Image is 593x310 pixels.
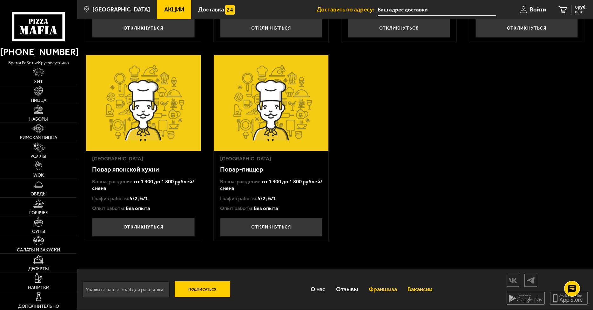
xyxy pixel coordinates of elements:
span: Акции [164,7,184,13]
div: Опыт работы: [92,205,194,212]
span: от 1 300 до 1 800 рублей/смена [92,179,194,191]
a: Отзывы [331,279,363,299]
input: Укажите ваш e-mail для рассылки [82,281,170,297]
button: Подписаться [175,281,230,297]
span: Напитки [28,285,49,290]
div: Вознаграждение: [220,178,322,192]
span: Роллы [30,154,46,159]
a: Вакансии [402,279,438,299]
img: 15daf4d41897b9f0e9f617042186c801.svg [225,5,234,14]
span: Без опыта [126,205,150,211]
span: Дополнительно [18,304,59,309]
a: [GEOGRAPHIC_DATA]Повар-пиццерВознаграждение:от 1 300 до 1 800 рублей/сменаГрафик работы:5/2; 6/1О... [213,55,329,241]
span: от 1 300 до 1 800 рублей/смена [220,179,322,191]
button: Откликнуться [220,19,322,38]
span: Доставка [198,7,224,13]
span: Салаты и закуски [17,248,60,252]
span: 0 шт. [575,10,587,14]
span: 0 руб. [575,5,587,10]
span: Доставить по адресу: [317,7,378,13]
span: Войти [530,7,546,13]
h3: Повар-пиццер [220,165,322,174]
div: График работы: [92,195,194,202]
h3: Повар японской кухни [92,165,194,174]
div: [GEOGRAPHIC_DATA] [220,155,322,162]
span: Пицца [31,98,46,103]
span: Римская пицца [20,135,57,140]
span: Обеды [30,192,47,196]
button: Откликнуться [475,19,578,38]
span: Супы [32,229,45,234]
input: Ваш адрес доставки [378,4,496,16]
span: Наборы [29,117,48,122]
a: [GEOGRAPHIC_DATA]Повар японской кухниВознаграждение:от 1 300 до 1 800 рублей/сменаГрафик работы:5... [86,55,201,241]
img: tg [525,275,537,286]
button: Откликнуться [220,218,322,236]
span: Десерты [28,266,49,271]
button: Откликнуться [348,19,450,38]
a: О нас [306,279,331,299]
button: Откликнуться [92,218,194,236]
div: [GEOGRAPHIC_DATA] [92,155,194,162]
div: Опыт работы: [220,205,322,212]
div: График работы: [220,195,322,202]
span: WOK [33,173,44,178]
span: Без опыта [254,205,278,211]
a: Франшиза [363,279,402,299]
button: Откликнуться [92,19,194,38]
img: vk [507,275,519,286]
span: 5/2; 6/1 [258,195,276,201]
span: Горячее [29,210,48,215]
div: Вознаграждение: [92,178,194,192]
span: [GEOGRAPHIC_DATA] [92,7,150,13]
span: Хит [34,79,43,84]
span: 5/2; 6/1 [130,195,148,201]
